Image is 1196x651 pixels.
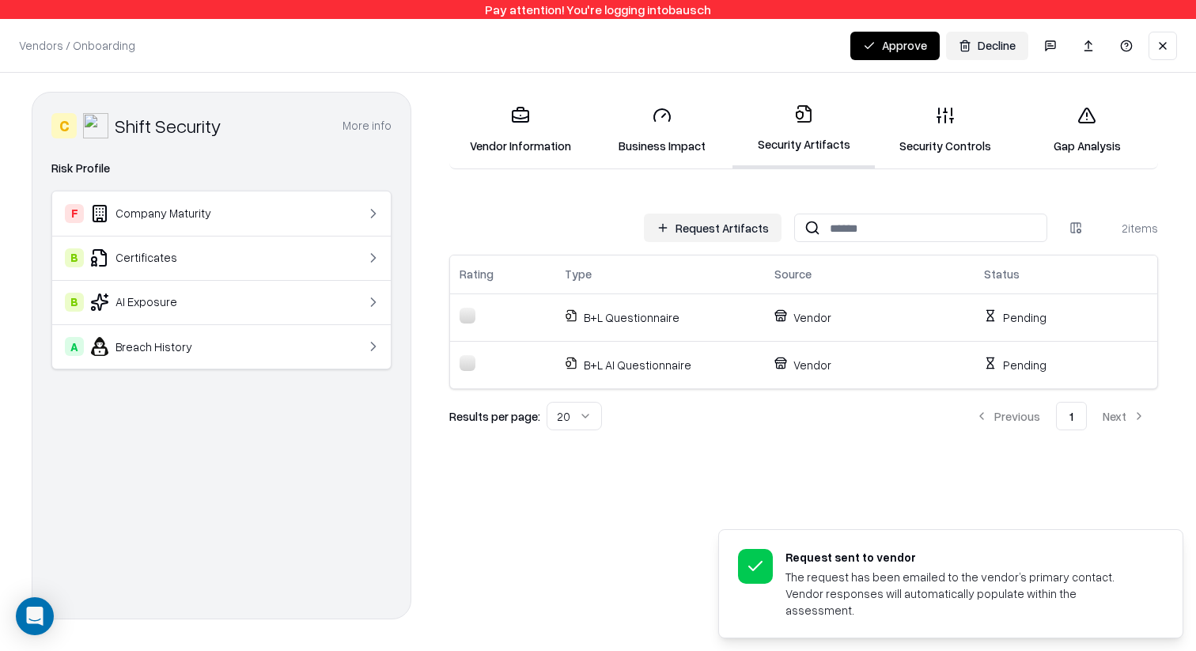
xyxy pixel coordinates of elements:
[984,357,1122,373] p: Pending
[732,92,874,168] a: Security Artifacts
[460,266,494,282] div: Rating
[984,309,1122,326] p: Pending
[65,337,84,356] div: A
[65,337,321,356] div: Breach History
[774,266,812,282] div: Source
[785,569,1145,619] div: The request has been emailed to the vendor’s primary contact. Vendor responses will automatically...
[449,93,591,167] a: Vendor Information
[1016,93,1158,167] a: Gap Analysis
[65,204,321,223] div: Company Maturity
[565,266,592,282] div: Type
[946,32,1028,60] button: Decline
[65,248,321,267] div: Certificates
[65,248,84,267] div: B
[984,266,1020,282] div: Status
[343,112,392,140] button: More info
[565,309,755,326] p: B+L Questionnaire
[565,357,755,373] p: B+L AI Questionnaire
[644,214,782,242] button: Request Artifacts
[591,93,732,167] a: Business Impact
[1095,220,1158,237] div: 2 items
[963,402,1158,430] nav: pagination
[65,293,84,312] div: B
[785,549,1145,566] div: Request sent to vendor
[1056,402,1087,430] button: 1
[65,204,84,223] div: F
[774,309,965,326] p: Vendor
[774,357,965,373] p: Vendor
[83,113,108,138] img: Shift Security
[875,93,1016,167] a: Security Controls
[65,293,321,312] div: AI Exposure
[51,113,77,138] div: C
[115,113,221,138] div: Shift Security
[51,159,392,178] div: Risk Profile
[16,597,54,635] div: Open Intercom Messenger
[449,408,540,425] p: Results per page:
[850,32,940,60] button: Approve
[19,37,135,54] p: Vendors / Onboarding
